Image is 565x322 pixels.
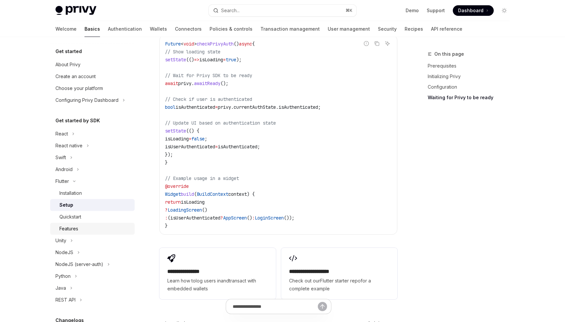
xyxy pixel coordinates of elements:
span: Widget [165,191,181,197]
span: = [215,144,218,150]
div: Swift [55,154,66,161]
span: isAuthenticated [176,104,215,110]
a: Policies & controls [210,21,252,37]
div: Installation [59,189,82,197]
span: // Show loading state [165,49,220,55]
div: React [55,130,68,138]
a: Support [427,7,445,14]
div: Create an account [55,73,96,80]
span: isLoading [199,57,223,63]
div: NodeJS (server-auth) [55,260,103,268]
span: void [183,41,194,47]
div: Search... [221,7,240,15]
span: = [189,136,191,142]
a: About Privy [50,59,135,71]
span: Check out our for a complete example [289,277,389,293]
a: Setup [50,199,135,211]
div: Unity [55,237,66,245]
span: // Wait for Privy SDK to be ready [165,73,252,78]
a: Transaction management [260,21,320,37]
span: }); [165,152,173,158]
span: false [191,136,205,142]
span: awaitReady [194,80,220,86]
span: LoadingScreen [168,207,202,213]
span: () [234,41,239,47]
span: build [181,191,194,197]
span: async [239,41,252,47]
span: privy.currentAuthState.isAuthenticated; [218,104,321,110]
span: return [165,199,181,205]
button: Java [50,282,135,294]
a: log users in [196,278,221,283]
a: Demo [406,7,419,14]
button: NodeJS [50,247,135,258]
button: Flutter [50,175,135,187]
a: Features [50,223,135,235]
span: // Example usage in a widget [165,175,239,181]
div: React native [55,142,83,150]
span: isLoading [181,199,205,205]
a: Create an account [50,71,135,82]
div: Java [55,284,66,292]
button: Send message [318,302,327,311]
div: Features [59,225,78,233]
span: ? [220,215,223,221]
button: React [50,128,135,140]
span: (() [186,57,194,63]
a: Connectors [175,21,202,37]
span: () [202,207,207,213]
span: ); [236,57,242,63]
div: Flutter [55,177,69,185]
a: Dashboard [453,5,494,16]
span: true [226,57,236,63]
span: } [165,160,168,165]
span: () [247,215,252,221]
span: AppScreen [223,215,247,221]
h5: Get started [55,47,82,55]
span: privy. [178,80,194,86]
span: = [215,104,218,110]
a: API reference [431,21,462,37]
span: > [194,41,197,47]
button: Toggle dark mode [499,5,510,16]
span: On this page [434,50,464,58]
span: Future [165,41,181,47]
span: => [194,57,199,63]
button: React native [50,140,135,152]
a: Authentication [108,21,142,37]
button: Swift [50,152,135,163]
span: setState [165,128,186,134]
a: Waiting for Privy to be ready [428,92,515,103]
span: // Check if user is authenticated [165,96,252,102]
div: Quickstart [59,213,81,221]
button: Configuring Privy Dashboard [50,94,135,106]
span: context) { [228,191,255,197]
span: : [252,215,255,221]
div: Choose your platform [55,84,103,92]
div: About Privy [55,61,81,69]
img: light logo [55,6,96,15]
span: ⌘ K [346,8,352,13]
span: Dashboard [458,7,483,14]
a: Configuration [428,82,515,92]
a: Quickstart [50,211,135,223]
h5: Get started by SDK [55,117,100,125]
button: Python [50,270,135,282]
div: Configuring Privy Dashboard [55,96,118,104]
div: REST API [55,296,76,304]
button: Copy the contents from the code block [373,39,381,48]
span: : [165,215,168,221]
div: NodeJS [55,249,73,256]
span: isAuthenticated; [218,144,260,150]
span: ? [165,207,168,213]
a: Choose your platform [50,82,135,94]
a: Basics [84,21,100,37]
span: checkPrivyAuth [197,41,234,47]
span: (); [220,80,228,86]
span: isLoading [165,136,189,142]
a: User management [328,21,370,37]
span: } [165,223,168,229]
a: Recipes [405,21,423,37]
span: Learn how to and [167,277,268,293]
a: Welcome [55,21,77,37]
